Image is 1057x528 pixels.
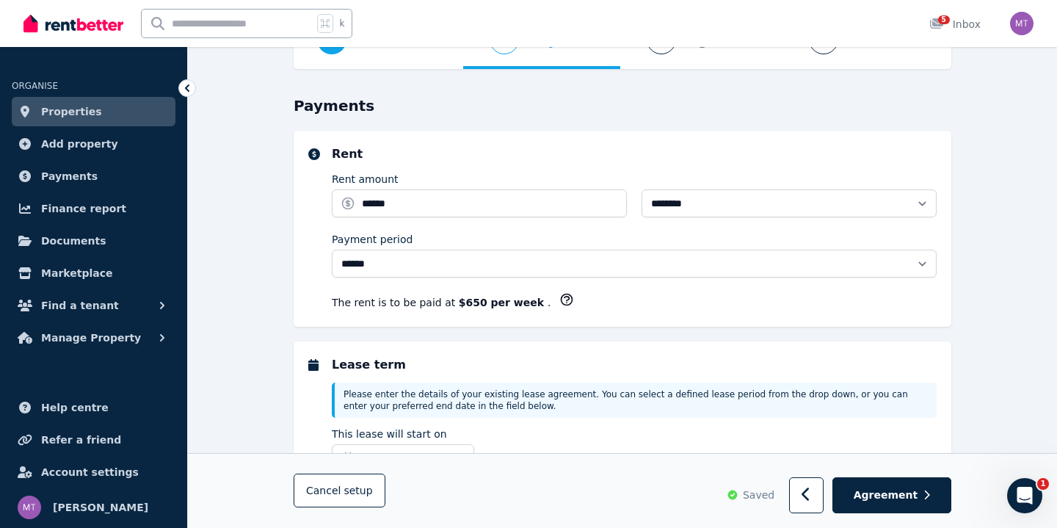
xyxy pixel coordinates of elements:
a: Documents [12,226,175,256]
a: Account settings [12,458,175,487]
label: This lease will start on [332,427,447,441]
iframe: Intercom live chat [1007,478,1042,513]
span: Payments [41,167,98,185]
div: Inbox [929,17,981,32]
span: Documents [41,232,106,250]
span: Find a tenant [41,297,119,314]
span: Manage Property [41,329,141,347]
b: $650 per week [459,297,548,308]
a: Properties [12,97,175,126]
span: Properties [41,103,102,120]
a: Refer a friend [12,425,175,455]
span: Account settings [41,463,139,481]
span: 1 [1037,478,1049,490]
a: Add property [12,129,175,159]
a: Payments [12,162,175,191]
a: Marketplace [12,258,175,288]
label: Payment period [332,232,413,247]
button: Find a tenant [12,291,175,320]
button: Agreement [832,478,951,514]
button: Cancelsetup [294,474,385,508]
span: Finance report [41,200,126,217]
span: k [339,18,344,29]
span: Saved [743,488,774,503]
a: Finance report [12,194,175,223]
a: Help centre [12,393,175,422]
span: 5 [938,15,950,24]
h3: Payments [294,95,951,116]
span: Marketplace [41,264,112,282]
span: Help centre [41,399,109,416]
span: Cancel [306,485,373,497]
button: Manage Property [12,323,175,352]
span: setup [344,484,372,499]
h5: Lease term [332,356,937,374]
p: The rent is to be paid at . [332,295,551,310]
span: Agreement [854,488,918,503]
h5: Rent [332,145,937,163]
span: ORGANISE [12,81,58,91]
span: Please enter the details of your existing lease agreement. You can select a defined lease period ... [344,389,908,411]
span: Refer a friend [41,431,121,449]
span: Add property [41,135,118,153]
span: [PERSON_NAME] [53,499,148,516]
img: RentBetter [23,12,123,35]
img: Matt Teague [18,496,41,519]
img: Matt Teague [1010,12,1034,35]
label: Rent amount [332,172,399,187]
